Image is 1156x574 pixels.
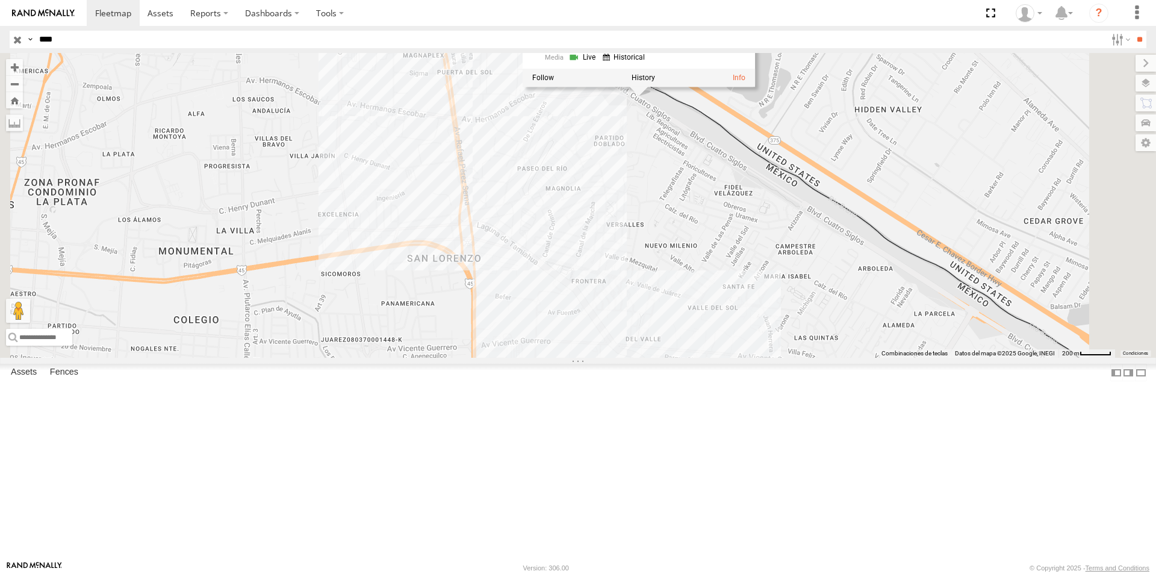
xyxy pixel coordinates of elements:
a: Condiciones (se abre en una nueva pestaña) [1123,351,1148,355]
label: Search Query [25,31,35,48]
i: ? [1089,4,1108,23]
button: Zoom Home [6,92,23,108]
label: Dock Summary Table to the Left [1110,364,1122,381]
label: Search Filter Options [1107,31,1133,48]
button: Arrastra el hombrecito naranja al mapa para abrir Street View [6,299,30,323]
div: HECTOR HERNANDEZ [1011,4,1046,22]
label: Fences [44,364,84,381]
div: Version: 306.00 [523,564,569,572]
a: View Live Media Streams [568,52,599,63]
label: Realtime tracking of Asset [532,74,554,83]
a: Terms and Conditions [1086,564,1149,572]
button: Combinaciones de teclas [881,349,948,358]
span: 200 m [1062,350,1080,357]
label: Measure [6,114,23,131]
span: Datos del mapa ©2025 Google, INEGI [955,350,1055,357]
button: Zoom out [6,75,23,92]
label: Dock Summary Table to the Right [1122,364,1134,381]
label: View Asset History [632,74,655,83]
button: Escala del mapa: 200 m por 49 píxeles [1058,349,1115,358]
a: Visit our Website [7,562,62,574]
label: Assets [5,364,43,381]
div: © Copyright 2025 - [1030,564,1149,572]
label: Hide Summary Table [1135,364,1147,381]
button: Zoom in [6,59,23,75]
a: View Historical Media Streams [603,52,648,63]
img: rand-logo.svg [12,9,75,17]
label: Map Settings [1136,134,1156,151]
a: View Asset Details [733,74,745,83]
